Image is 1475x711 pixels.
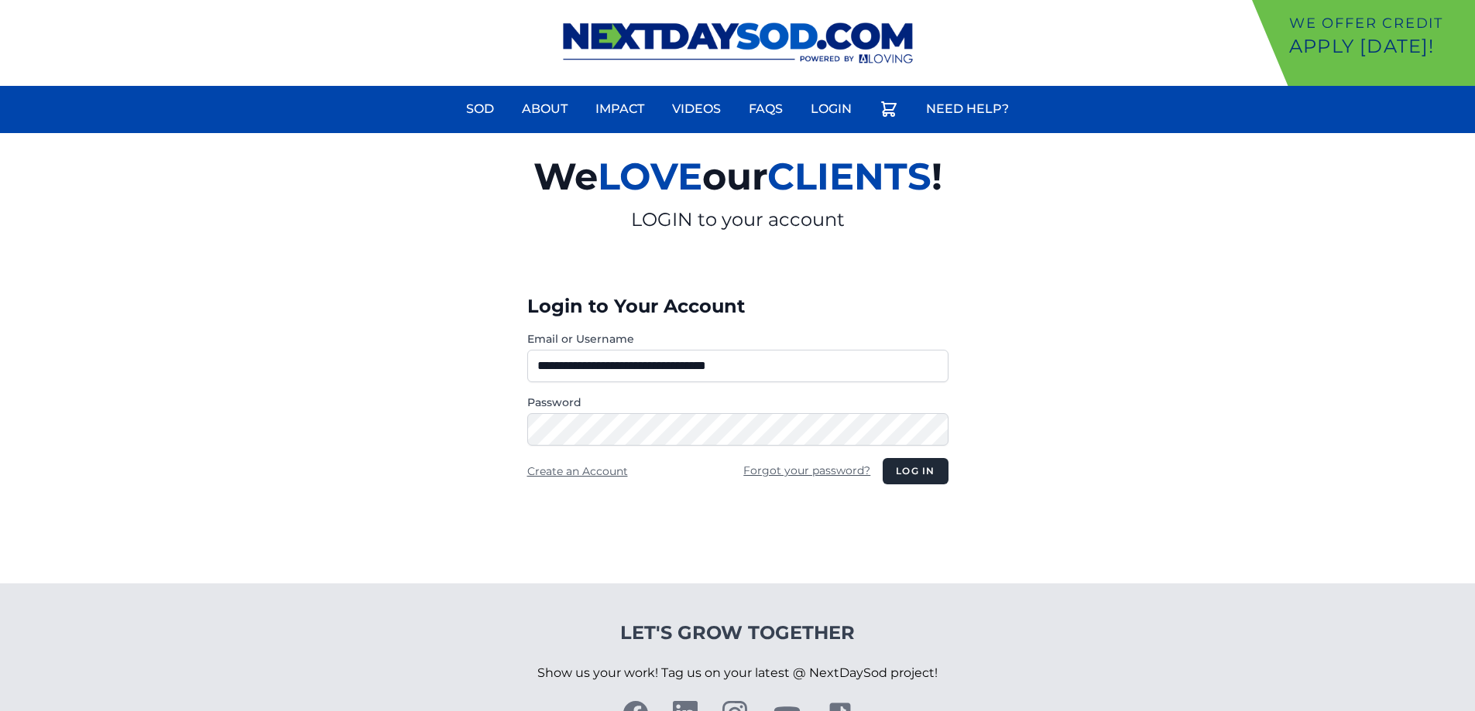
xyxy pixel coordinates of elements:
label: Password [527,395,948,410]
button: Log in [883,458,948,484]
span: CLIENTS [767,154,931,199]
a: Create an Account [527,464,628,478]
a: Forgot your password? [743,463,870,477]
a: Videos [663,91,730,128]
p: Show us your work! Tag us on your latest @ NextDaySod project! [537,645,938,701]
h3: Login to Your Account [527,294,948,319]
a: Impact [586,91,653,128]
span: LOVE [598,154,702,199]
h4: Let's Grow Together [537,620,938,645]
a: FAQs [739,91,792,128]
label: Email or Username [527,331,948,347]
a: Login [801,91,861,128]
p: Apply [DATE]! [1289,34,1469,59]
h2: We our ! [354,145,1122,207]
a: Sod [457,91,503,128]
p: We offer Credit [1289,12,1469,34]
a: Need Help? [917,91,1018,128]
a: About [513,91,577,128]
p: LOGIN to your account [354,207,1122,232]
